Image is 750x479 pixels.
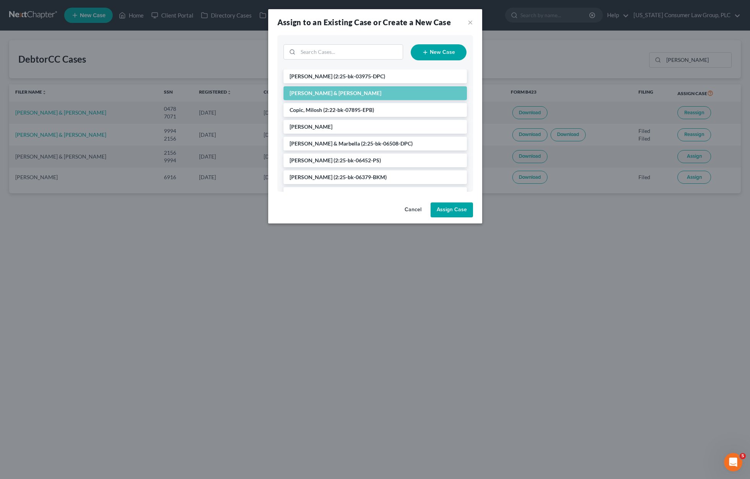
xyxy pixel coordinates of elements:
button: Cancel [398,202,428,218]
strong: Assign to an Existing Case or Create a New Case [277,18,451,27]
span: [PERSON_NAME] [290,157,332,163]
span: (2:25-bk-06508-DPC) [361,140,413,147]
span: [PERSON_NAME] [290,174,332,180]
iframe: Intercom live chat [724,453,742,471]
span: (2:22-bk-07895-EPB) [323,107,374,113]
input: Search Cases... [298,45,403,59]
span: [PERSON_NAME] [290,191,332,197]
button: New Case [411,44,467,60]
span: [PERSON_NAME] & Marbella [290,140,360,147]
span: (2:25-bk-06452-PS) [334,157,381,163]
span: Copic, Milosh [290,107,322,113]
span: [PERSON_NAME] & [PERSON_NAME] [290,90,381,96]
span: (2:25-bk-06378-MCW) [334,191,389,197]
span: [PERSON_NAME] [290,73,332,79]
button: Assign Case [431,202,473,218]
span: (2:25-bk-03975-DPC) [334,73,385,79]
button: × [468,18,473,27]
span: [PERSON_NAME] [290,123,332,130]
span: 5 [740,453,746,459]
span: (2:25-bk-06379-BKM) [334,174,387,180]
